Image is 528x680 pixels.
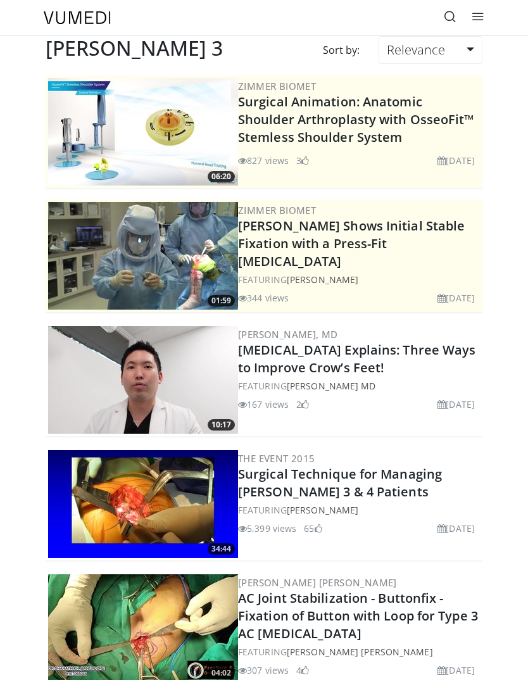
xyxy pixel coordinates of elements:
li: 3 [296,154,309,167]
li: 5,399 views [238,522,296,535]
li: 4 [296,664,309,677]
li: [DATE] [437,154,475,167]
a: [PERSON_NAME], MD [238,328,338,341]
li: [DATE] [437,664,475,677]
img: 2b1eb05d-3d72-4df4-b1eb-008d23874126.300x170_q85_crop-smart_upscale.jpg [48,326,238,434]
a: 01:59 [48,202,238,310]
a: Surgical Technique for Managing [PERSON_NAME] 3 & 4 Patients [238,465,442,500]
a: [PERSON_NAME] Shows Initial Stable Fixation with a Press-Fit [MEDICAL_DATA] [238,217,465,270]
a: [PERSON_NAME] MD [287,380,376,392]
a: [PERSON_NAME] [287,504,358,516]
h2: [PERSON_NAME] 3 [46,36,223,60]
li: 344 views [238,291,289,305]
a: 06:20 [48,78,238,186]
a: [PERSON_NAME] [PERSON_NAME] [238,576,397,589]
li: 65 [304,522,322,535]
img: 6bc46ad6-b634-4876-a934-24d4e08d5fac.300x170_q85_crop-smart_upscale.jpg [48,202,238,310]
span: 06:20 [208,171,235,182]
a: [MEDICAL_DATA] Explains: Three Ways to Improve Crow’s Feet! [238,341,476,376]
div: FEATURING [238,645,480,658]
a: Surgical Animation: Anatomic Shoulder Arthroplasty with OsseoFit™ Stemless Shoulder System [238,93,474,146]
div: Sort by: [313,36,369,64]
a: Zimmer Biomet [238,80,316,92]
div: FEATURING [238,503,480,517]
div: FEATURING [238,379,480,393]
img: 84e7f812-2061-4fff-86f6-cdff29f66ef4.300x170_q85_crop-smart_upscale.jpg [48,78,238,186]
span: 04:02 [208,667,235,679]
li: [DATE] [437,522,475,535]
span: 34:44 [208,543,235,555]
a: [PERSON_NAME] [PERSON_NAME] [287,646,433,658]
img: VuMedi Logo [44,11,111,24]
a: The Event 2015 [238,452,315,465]
a: 10:17 [48,326,238,434]
li: 307 views [238,664,289,677]
a: Zimmer Biomet [238,204,316,217]
a: 34:44 [48,450,238,558]
li: 827 views [238,154,289,167]
div: FEATURING [238,273,480,286]
span: Relevance [387,41,445,58]
li: 167 views [238,398,289,411]
a: Relevance [379,36,482,64]
a: [PERSON_NAME] [287,274,358,286]
li: [DATE] [437,291,475,305]
img: 9e52f66e-ff3e-46b5-af4b-735e050b7b8f.300x170_q85_crop-smart_upscale.jpg [48,450,238,558]
a: AC Joint Stabilization - Buttonfix - Fixation of Button with Loop for Type 3 AC [MEDICAL_DATA] [238,589,478,642]
span: 10:17 [208,419,235,431]
li: [DATE] [437,398,475,411]
span: 01:59 [208,295,235,306]
li: 2 [296,398,309,411]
